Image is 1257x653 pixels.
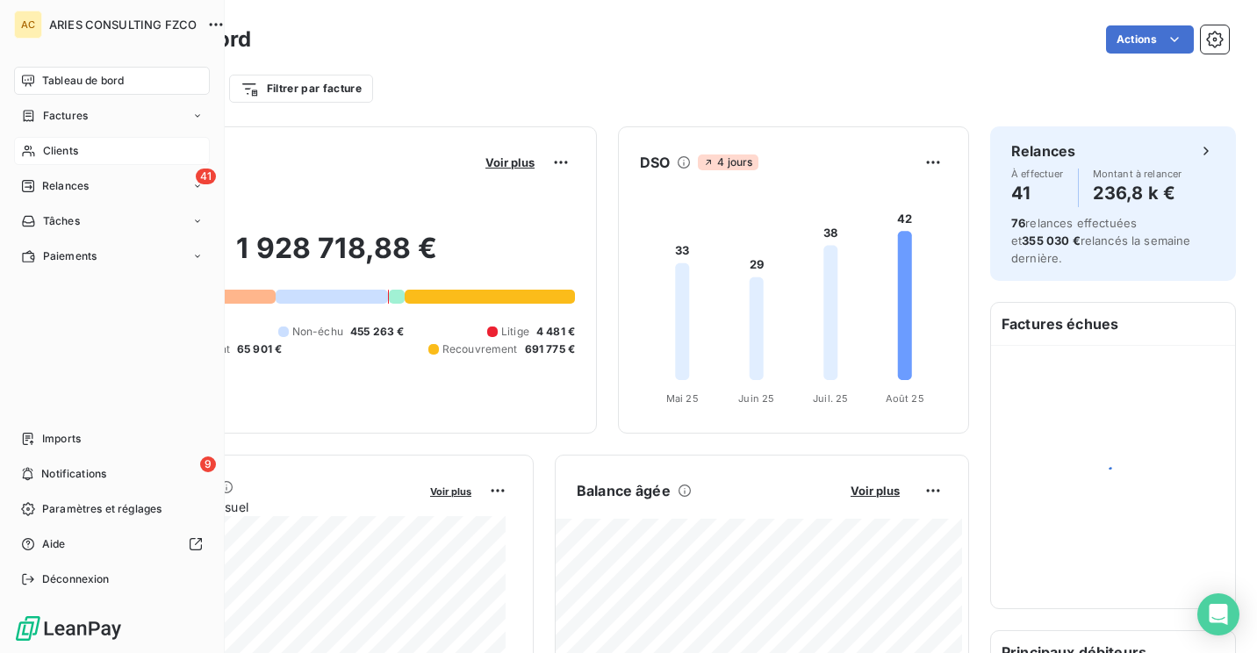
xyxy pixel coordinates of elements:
[42,501,162,517] span: Paramètres et réglages
[14,137,210,165] a: Clients
[501,324,529,340] span: Litige
[43,108,88,124] span: Factures
[886,392,924,405] tspan: Août 25
[536,324,575,340] span: 4 481 €
[14,172,210,200] a: 41Relances
[991,303,1235,345] h6: Factures échues
[698,154,758,170] span: 4 jours
[485,155,535,169] span: Voir plus
[1197,593,1239,635] div: Open Intercom Messenger
[640,152,670,173] h6: DSO
[14,614,123,642] img: Logo LeanPay
[1011,216,1191,265] span: relances effectuées et relancés la semaine dernière.
[42,73,124,89] span: Tableau de bord
[577,480,671,501] h6: Balance âgée
[425,483,477,499] button: Voir plus
[14,207,210,235] a: Tâches
[42,178,89,194] span: Relances
[42,571,110,587] span: Déconnexion
[350,324,404,340] span: 455 263 €
[1011,169,1064,179] span: À effectuer
[200,456,216,472] span: 9
[1022,233,1080,248] span: 355 030 €
[42,536,66,552] span: Aide
[229,75,373,103] button: Filtrer par facture
[666,392,699,405] tspan: Mai 25
[1093,179,1182,207] h4: 236,8 k €
[14,102,210,130] a: Factures
[14,67,210,95] a: Tableau de bord
[525,341,575,357] span: 691 775 €
[42,431,81,447] span: Imports
[43,143,78,159] span: Clients
[196,169,216,184] span: 41
[237,341,282,357] span: 65 901 €
[14,530,210,558] a: Aide
[41,466,106,482] span: Notifications
[292,324,343,340] span: Non-échu
[14,242,210,270] a: Paiements
[99,231,575,283] h2: 1 928 718,88 €
[738,392,774,405] tspan: Juin 25
[43,248,97,264] span: Paiements
[14,11,42,39] div: AC
[430,485,471,498] span: Voir plus
[1011,140,1075,161] h6: Relances
[49,18,197,32] span: ARIES CONSULTING FZCO
[442,341,518,357] span: Recouvrement
[14,425,210,453] a: Imports
[480,154,540,170] button: Voir plus
[851,484,900,498] span: Voir plus
[99,498,418,516] span: Chiffre d'affaires mensuel
[1011,179,1064,207] h4: 41
[1106,25,1194,54] button: Actions
[813,392,848,405] tspan: Juil. 25
[1011,216,1025,230] span: 76
[14,495,210,523] a: Paramètres et réglages
[845,483,905,499] button: Voir plus
[1093,169,1182,179] span: Montant à relancer
[43,213,80,229] span: Tâches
